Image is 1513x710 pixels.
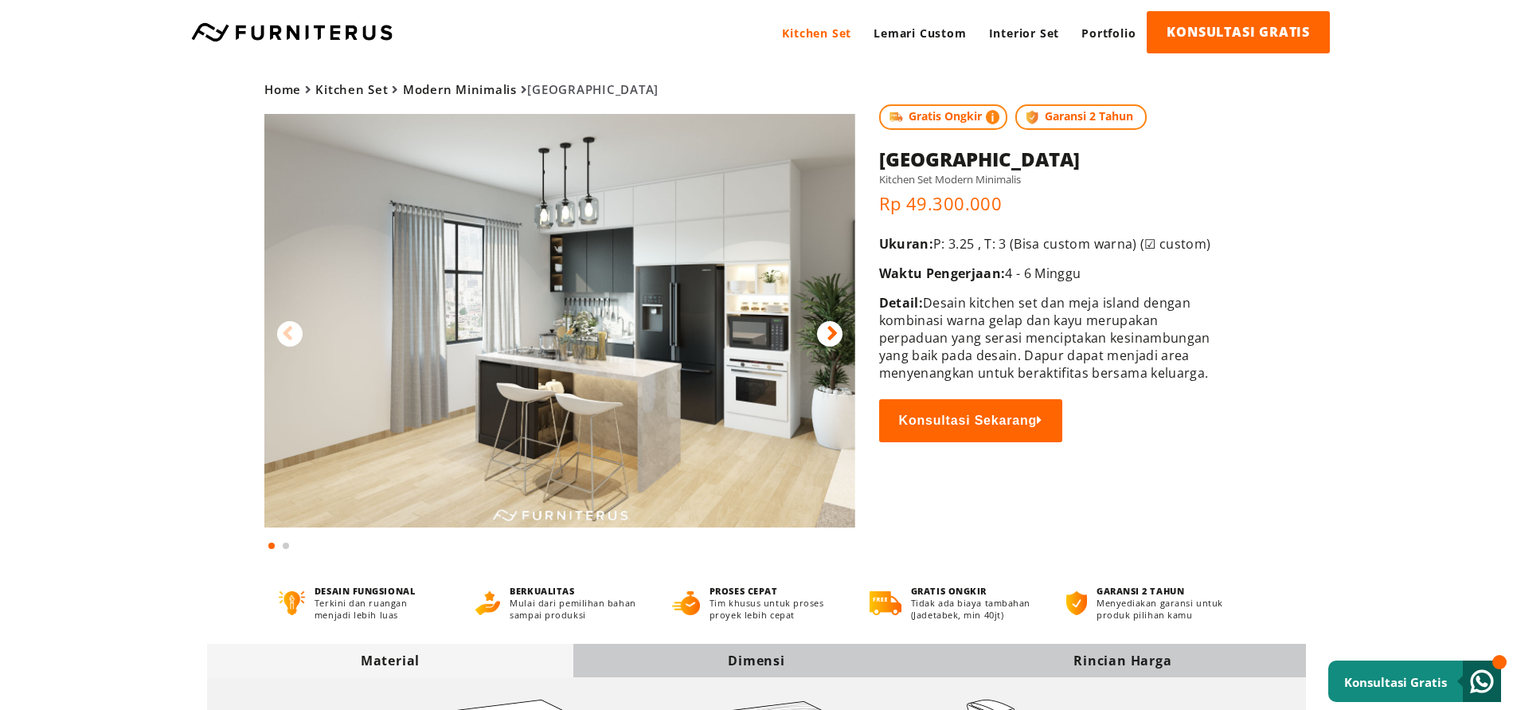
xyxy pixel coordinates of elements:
a: Home [264,81,301,97]
a: Kitchen Set [315,81,388,97]
h4: DESAIN FUNGSIONAL [315,585,446,597]
span: Garansi 2 Tahun [1015,104,1147,130]
p: 4 - 6 Minggu [879,265,1224,282]
h4: BERKUALITAS [510,585,643,597]
img: desain-fungsional.png [279,591,305,615]
div: Dimensi [573,652,940,669]
div: Material [207,652,573,669]
p: Tim khusus untuk proses proyek lebih cepat [710,597,840,621]
a: Kitchen Set [771,11,862,55]
small: Konsultasi Gratis [1344,674,1447,690]
span: [GEOGRAPHIC_DATA] [264,81,659,97]
p: Tidak ada biaya tambahan (Jadetabek, min 40jt) [911,597,1037,621]
h4: PROSES CEPAT [710,585,840,597]
img: shipping.jpg [887,108,905,126]
p: Desain kitchen set dan meja island dengan kombinasi warna gelap dan kayu merupakan perpaduan yang... [879,294,1224,382]
img: gratis-ongkir.png [870,591,901,615]
p: Rp 49.300.000 [879,191,1224,215]
h5: Kitchen Set Modern Minimalis [879,172,1224,186]
span: Gratis Ongkir [879,104,1008,130]
p: Mulai dari pemilihan bahan sampai produksi [510,597,643,621]
h1: [GEOGRAPHIC_DATA] [879,146,1224,172]
div: Rincian Harga [940,652,1306,669]
a: Portfolio [1070,11,1147,55]
img: info-colored.png [986,108,1000,126]
a: Interior Set [978,11,1071,55]
h4: GARANSI 2 TAHUN [1097,585,1233,597]
button: Konsultasi Sekarang [879,399,1062,442]
a: Konsultasi Gratis [1328,661,1501,702]
a: Modern Minimalis [403,81,517,97]
a: Lemari Custom [862,11,977,55]
img: bergaransi.png [1066,591,1087,615]
img: proses-cepat.png [672,591,699,615]
img: berkualitas.png [475,591,500,615]
h4: GRATIS ONGKIR [911,585,1037,597]
span: Waktu Pengerjaan: [879,265,1006,282]
a: KONSULTASI GRATIS [1147,11,1330,53]
p: P: 3.25 , T: 3 (Bisa custom warna) (☑ custom) [879,235,1224,253]
span: Detail: [879,294,923,312]
p: Menyediakan garansi untuk produk pilihan kamu [1097,597,1233,621]
span: Ukuran: [879,235,933,253]
p: Terkini dan ruangan menjadi lebih luas [315,597,446,621]
img: protect.png [1023,108,1041,126]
